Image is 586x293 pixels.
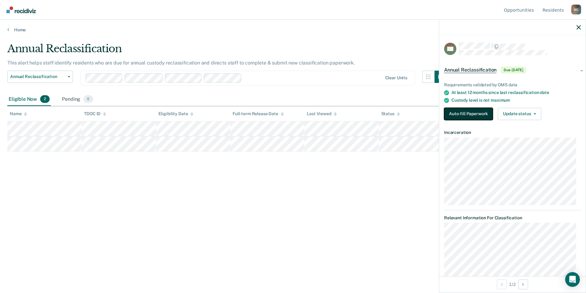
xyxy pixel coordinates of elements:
[444,130,581,135] dt: Incarceration
[233,111,284,116] div: Full-term Release Date
[6,6,36,13] img: Recidiviz
[7,93,51,106] div: Eligible Now
[10,74,65,79] span: Annual Reclassification
[491,98,510,103] span: maximum
[565,272,580,287] div: Open Intercom Messenger
[540,90,549,95] span: date
[439,60,586,80] div: Annual ReclassificationDue [DATE]
[385,75,408,80] div: Clear units
[451,98,581,103] div: Custody level is not
[7,60,355,66] p: This alert helps staff identify residents who are due for annual custody reclassification and dir...
[158,111,194,116] div: Eligibility Date
[439,276,586,292] div: 1 / 2
[84,111,106,116] div: TDOC ID
[497,279,507,289] button: Previous Opportunity
[451,90,581,95] div: At least 12 months since last reclassification
[7,27,579,33] a: Home
[444,108,495,120] a: Navigate to form link
[61,93,94,106] div: Pending
[571,5,581,14] button: Profile dropdown button
[444,108,493,120] button: Auto-fill Paperwork
[571,5,581,14] div: M C
[10,111,27,116] div: Name
[444,215,581,221] dt: Relevant Information For Classification
[444,67,497,73] span: Annual Reclassification
[444,82,581,88] div: Requirements validated by OMS data
[501,67,526,73] span: Due [DATE]
[7,42,447,60] div: Annual Reclassification
[498,108,541,120] button: Update status
[83,95,93,103] span: 0
[307,111,337,116] div: Last Viewed
[40,95,50,103] span: 2
[518,279,528,289] button: Next Opportunity
[381,111,400,116] div: Status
